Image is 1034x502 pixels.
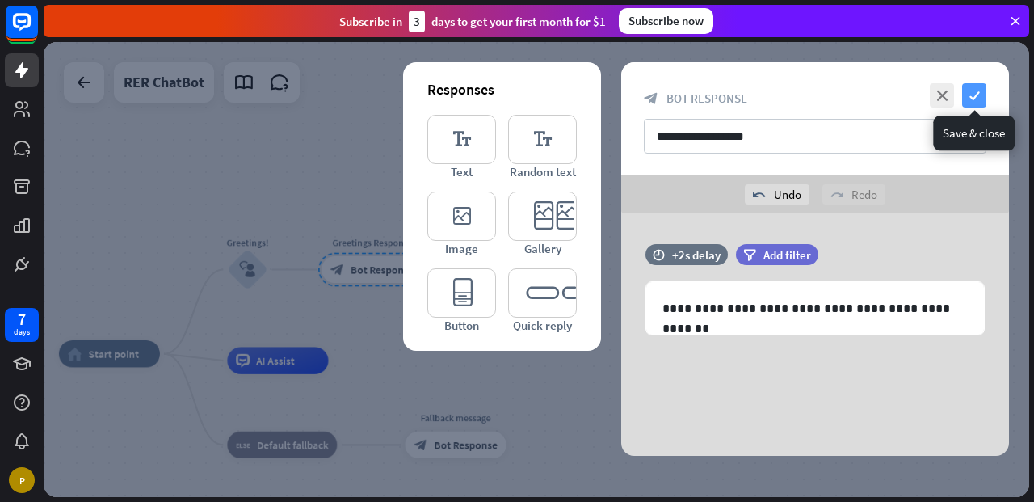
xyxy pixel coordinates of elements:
[743,249,756,261] i: filter
[619,8,713,34] div: Subscribe now
[9,467,35,493] div: P
[409,11,425,32] div: 3
[644,91,658,106] i: block_bot_response
[5,308,39,342] a: 7 days
[753,188,766,201] i: undo
[962,83,986,108] i: check
[339,11,606,32] div: Subscribe in days to get your first month for $1
[822,184,885,205] div: Redo
[830,188,843,201] i: redo
[672,247,721,263] div: +2s delay
[763,247,811,263] span: Add filter
[653,249,665,260] i: time
[666,91,747,106] span: Bot Response
[930,83,954,108] i: close
[14,327,30,338] div: days
[745,184,809,205] div: Undo
[18,312,26,327] div: 7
